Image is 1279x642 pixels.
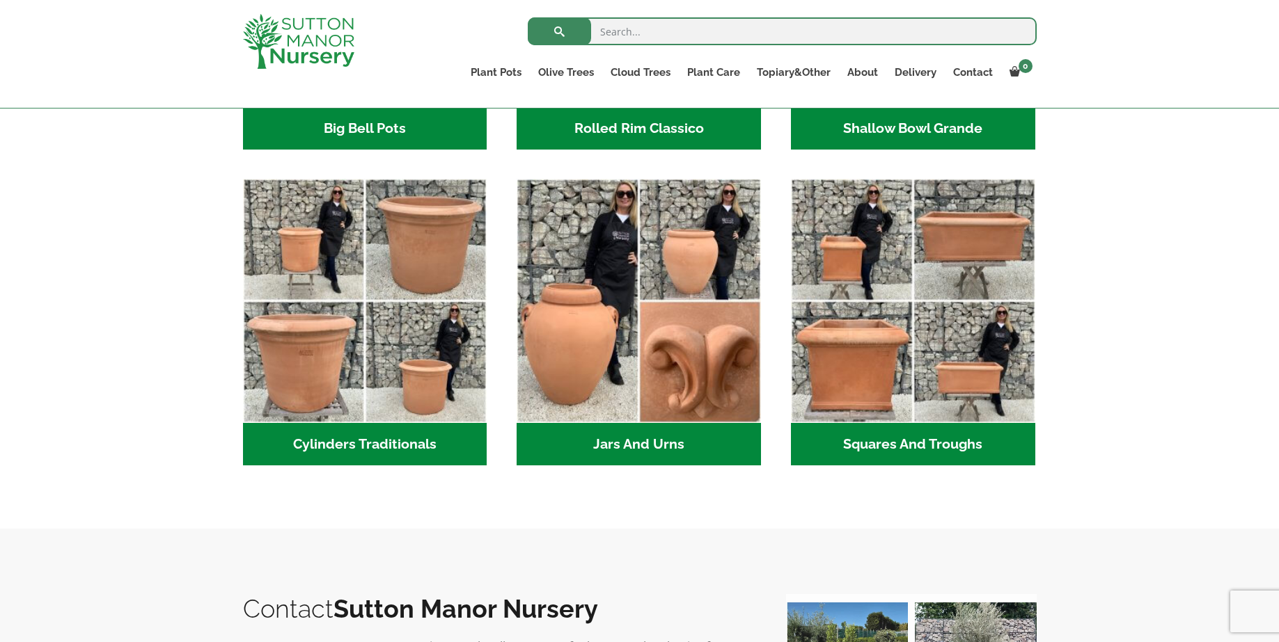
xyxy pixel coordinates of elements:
[1001,63,1037,82] a: 0
[1019,59,1033,73] span: 0
[528,17,1037,45] input: Search...
[748,63,839,82] a: Topiary&Other
[517,423,761,466] h2: Jars And Urns
[886,63,945,82] a: Delivery
[243,14,354,69] img: logo
[243,594,758,623] h2: Contact
[517,107,761,150] h2: Rolled Rim Classico
[243,423,487,466] h2: Cylinders Traditionals
[243,107,487,150] h2: Big Bell Pots
[791,179,1035,465] a: Visit product category Squares And Troughs
[602,63,679,82] a: Cloud Trees
[839,63,886,82] a: About
[462,63,530,82] a: Plant Pots
[945,63,1001,82] a: Contact
[791,107,1035,150] h2: Shallow Bowl Grande
[243,179,487,465] a: Visit product category Cylinders Traditionals
[791,423,1035,466] h2: Squares And Troughs
[679,63,748,82] a: Plant Care
[243,179,487,423] img: Cylinders Traditionals
[334,594,598,623] b: Sutton Manor Nursery
[517,179,761,465] a: Visit product category Jars And Urns
[791,179,1035,423] img: Squares And Troughs
[530,63,602,82] a: Olive Trees
[517,179,761,423] img: Jars And Urns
